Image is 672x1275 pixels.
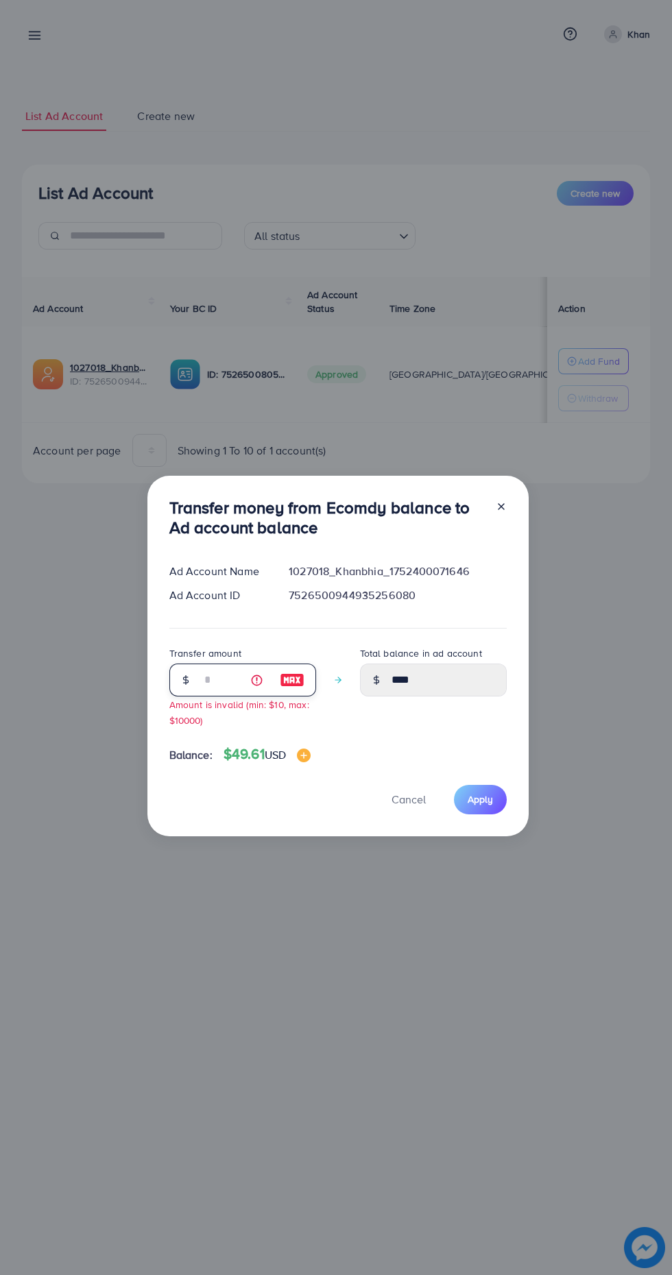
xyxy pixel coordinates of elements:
[169,747,213,763] span: Balance:
[454,785,507,814] button: Apply
[374,785,443,814] button: Cancel
[280,672,304,688] img: image
[360,646,482,660] label: Total balance in ad account
[158,587,278,603] div: Ad Account ID
[468,792,493,806] span: Apply
[169,498,485,537] h3: Transfer money from Ecomdy balance to Ad account balance
[278,563,517,579] div: 1027018_Khanbhia_1752400071646
[265,747,286,762] span: USD
[278,587,517,603] div: 7526500944935256080
[297,749,311,762] img: image
[158,563,278,579] div: Ad Account Name
[392,792,426,807] span: Cancel
[224,746,311,763] h4: $49.61
[169,646,241,660] label: Transfer amount
[169,698,309,727] small: Amount is invalid (min: $10, max: $10000)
